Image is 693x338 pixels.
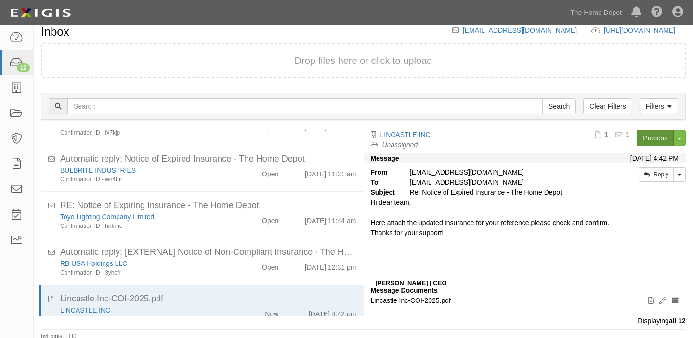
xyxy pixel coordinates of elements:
[630,153,679,163] div: [DATE] 4:42 PM
[60,175,227,184] div: Confirmation ID - wn4tnr
[17,63,30,72] div: 12
[604,131,608,138] b: 1
[371,198,679,208] div: Hi dear team,
[60,129,227,138] div: Confirmation ID - fx7kjp
[648,298,654,304] i: View
[295,53,432,68] button: Drop files here or click to upload
[67,98,543,114] input: Search
[565,3,627,22] a: The Home Depot
[309,305,356,319] div: [DATE] 4:42 pm
[637,130,674,146] a: Process
[60,306,110,314] a: LINCASTLE INC
[659,298,666,304] i: Edit document
[60,166,136,174] a: BULBRITE INDUSTRIES
[639,167,674,182] a: Reply
[262,212,278,226] div: Open
[305,259,356,273] div: [DATE] 12:31 pm
[60,152,356,165] div: Automatic reply: Notice of Expired Insurance - The Home Depot
[41,25,69,38] h1: Inbox
[60,246,356,259] div: Automatic reply: [EXTERNAL] Notice of Non-Compliant Insurance - The Home Depot
[60,315,227,324] div: Confirmation ID - chyere
[382,141,418,149] a: Unassigned
[60,292,356,305] div: Lincastle Inc-COI-2025.pdf
[371,218,679,228] div: Here attach the updated insurance for your reference,please check and confirm.
[376,279,447,287] b: [PERSON_NAME] | CEO
[305,212,356,226] div: [DATE] 11:44 am
[262,165,278,179] div: Open
[262,259,278,273] div: Open
[669,317,686,325] b: all 12
[403,177,598,188] div: party-krw7cv@sbainsurance.homedepot.com
[371,287,438,294] strong: Message Documents
[60,269,227,277] div: Confirmation ID - 3yhcfr
[371,228,679,238] div: Thanks for your support!
[364,167,403,177] strong: From
[640,98,678,114] a: Filters
[583,98,632,114] a: Clear Filters
[672,298,679,304] i: Archive document
[626,131,630,138] b: 1
[60,213,154,221] a: Toyo Lighting Company Limited
[380,131,431,138] a: LINCASTLE INC
[305,165,356,179] div: [DATE] 11:31 am
[463,26,577,34] a: [EMAIL_ADDRESS][DOMAIN_NAME]
[60,305,227,315] div: LINCASTLE INC
[364,177,403,188] strong: To
[604,26,686,34] a: [URL][DOMAIN_NAME]
[403,188,598,198] div: Re: Notice of Expired Insurance - The Home Depot
[60,260,127,267] a: RB USA Holdings LLC
[371,154,399,162] strong: Message
[371,296,679,306] p: Lincastle Inc-COI-2025.pdf
[403,167,598,177] div: [EMAIL_ADDRESS][DOMAIN_NAME]
[364,188,403,198] strong: Subject
[60,222,227,231] div: Confirmation ID - hnfnhc
[265,305,278,319] div: New
[7,4,74,22] img: logo-5460c22ac91f19d4615b14bd174203de0afe785f0fc80cf4dbbc73dc1793850b.png
[542,98,576,114] input: Search
[34,316,693,326] div: Displaying
[60,199,356,212] div: RE: Notice of Expiring Insurance - The Home Depot
[651,7,663,18] i: Help Center - Complianz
